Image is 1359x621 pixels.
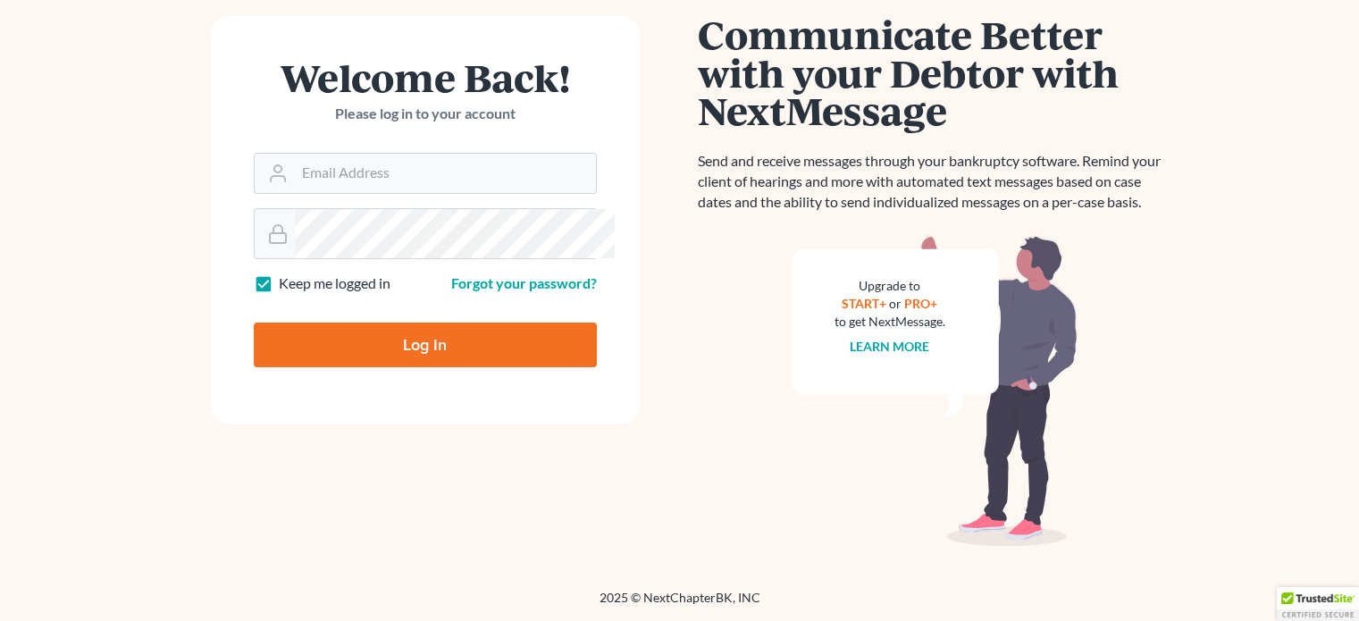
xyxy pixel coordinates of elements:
[698,15,1171,130] h1: Communicate Better with your Debtor with NextMessage
[254,323,597,367] input: Log In
[254,58,597,97] h1: Welcome Back!
[842,296,886,311] a: START+
[792,234,1078,547] img: nextmessage_bg-59042aed3d76b12b5cd301f8e5b87938c9018125f34e5fa2b7a6b67550977c72.svg
[254,104,597,124] p: Please log in to your account
[171,589,1189,621] div: 2025 © NextChapterBK, INC
[279,273,390,294] label: Keep me logged in
[835,277,945,295] div: Upgrade to
[1277,587,1359,621] div: TrustedSite Certified
[451,274,597,291] a: Forgot your password?
[850,339,929,354] a: Learn more
[295,154,596,193] input: Email Address
[698,151,1171,213] p: Send and receive messages through your bankruptcy software. Remind your client of hearings and mo...
[904,296,937,311] a: PRO+
[835,313,945,331] div: to get NextMessage.
[889,296,902,311] span: or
